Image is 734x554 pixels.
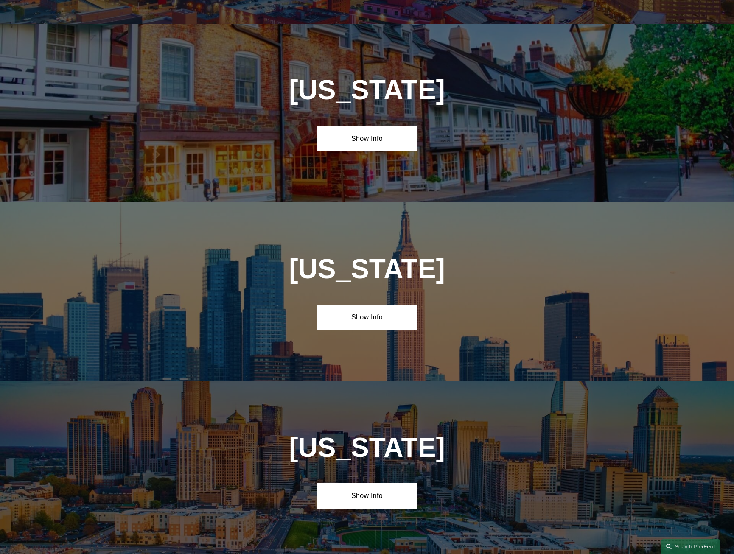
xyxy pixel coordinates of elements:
[317,305,416,330] a: Show Info
[661,539,720,554] a: Search this site
[317,483,416,509] a: Show Info
[317,126,416,151] a: Show Info
[243,432,490,463] h1: [US_STATE]
[243,254,490,285] h1: [US_STATE]
[243,75,490,106] h1: [US_STATE]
